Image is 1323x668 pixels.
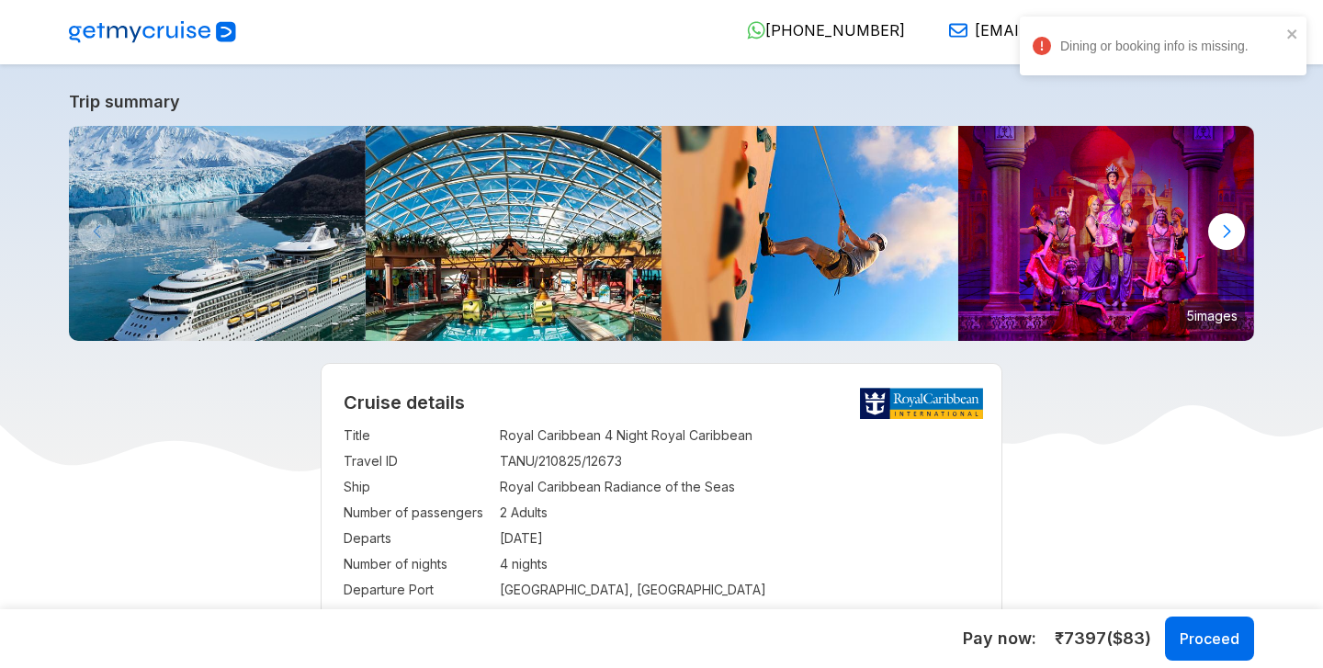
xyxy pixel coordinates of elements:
[344,551,491,577] td: Number of nights
[491,448,500,474] td: :
[500,500,980,526] td: 2 Adults
[1165,617,1254,661] button: Proceed
[500,474,980,500] td: Royal Caribbean Radiance of the Seas
[366,126,662,341] img: jewel-of-the-seas-solarium-sunny-day.jpg
[1060,37,1281,55] div: Dining or booking info is missing.
[344,577,491,603] td: Departure Port
[491,526,500,551] td: :
[491,577,500,603] td: :
[661,126,958,341] img: radiance-cruise-rock-climbing.jpg
[491,551,500,577] td: :
[344,500,491,526] td: Number of passengers
[344,448,491,474] td: Travel ID
[934,21,1239,40] a: [EMAIL_ADDRESS][DOMAIN_NAME]
[69,126,366,341] img: radiance-exterior-side-aerial-day-port-glaciers-ship.JPG
[491,474,500,500] td: :
[344,423,491,448] td: Title
[69,92,1254,111] a: Trip summary
[958,126,1255,341] img: jewel-city-of-dreams-broadway-dance-crown-pose-performers-show-entertainment.jpg
[975,21,1239,40] span: [EMAIL_ADDRESS][DOMAIN_NAME]
[765,21,905,40] span: [PHONE_NUMBER]
[747,21,765,40] img: WhatsApp
[500,448,980,474] td: TANU/210825/12673
[1286,24,1299,42] button: close
[1180,301,1245,329] small: 5 images
[500,551,980,577] td: 4 nights
[500,423,980,448] td: Royal Caribbean 4 Night Royal Caribbean
[732,21,905,40] a: [PHONE_NUMBER]
[491,500,500,526] td: :
[500,526,980,551] td: [DATE]
[491,423,500,448] td: :
[500,577,980,603] td: [GEOGRAPHIC_DATA], [GEOGRAPHIC_DATA]
[344,474,491,500] td: Ship
[1055,627,1151,651] span: ₹ 7397 ($ 83 )
[963,628,1036,650] h5: Pay now:
[949,21,967,40] img: Email
[344,526,491,551] td: Departs
[344,391,980,413] h2: Cruise details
